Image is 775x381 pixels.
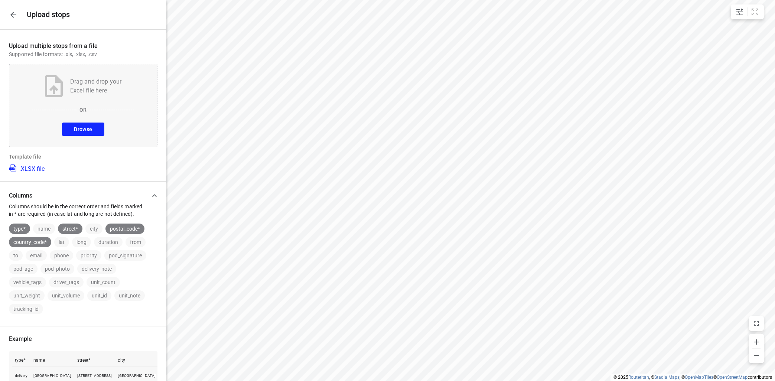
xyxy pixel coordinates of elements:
[114,293,145,299] span: unit_note
[9,239,51,245] span: country_code*
[74,125,92,134] span: Browse
[54,239,69,245] span: lat
[9,218,157,314] div: ColumnsColumns should be in the correct order and fields marked in * are required (in case lat an...
[77,266,116,272] span: delivery_note
[87,279,120,285] span: unit_count
[115,354,159,367] th: city
[9,306,43,312] span: tracking_id
[48,293,84,299] span: unit_volume
[50,253,73,258] span: phone
[70,77,122,95] p: Drag and drop your Excel file here
[40,266,74,272] span: pod_photo
[49,279,84,285] span: driver_tags
[94,239,123,245] span: duration
[62,123,104,136] button: Browse
[9,192,147,199] p: Columns
[717,375,748,380] a: OpenStreetMap
[12,354,30,367] th: type*
[85,226,102,232] span: city
[628,375,649,380] a: Routetitan
[731,4,764,19] div: small contained button group
[105,226,144,232] span: postal_code*
[79,106,87,114] p: OR
[33,226,55,232] span: name
[654,375,680,380] a: Stadia Maps
[9,163,45,172] a: .XLSX file
[9,226,30,232] span: type*
[76,253,101,258] span: priority
[58,226,82,232] span: street*
[9,203,147,218] p: Columns should be in the correct order and fields marked in * are required (in case lat and long ...
[9,163,18,172] img: XLSX
[104,253,146,258] span: pod_signature
[613,375,772,380] li: © 2025 , © , © © contributors
[45,75,63,97] img: Upload file
[9,335,157,342] p: Example
[126,239,146,245] span: from
[74,354,115,367] th: street*
[9,188,157,218] div: ColumnsColumns should be in the correct order and fields marked in * are required (in case lat an...
[30,354,74,367] th: name
[27,10,70,19] h5: Upload stops
[87,293,111,299] span: unit_id
[9,42,157,51] p: Upload multiple stops from a file
[9,279,46,285] span: vehicle_tags
[685,375,713,380] a: OpenMapTiles
[9,266,38,272] span: pod_age
[72,239,91,245] span: long
[9,293,45,299] span: unit_weight
[26,253,47,258] span: email
[9,253,23,258] span: to
[9,153,157,160] p: Template file
[9,51,157,58] p: Supported file formats: .xls, .xlsx, .csv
